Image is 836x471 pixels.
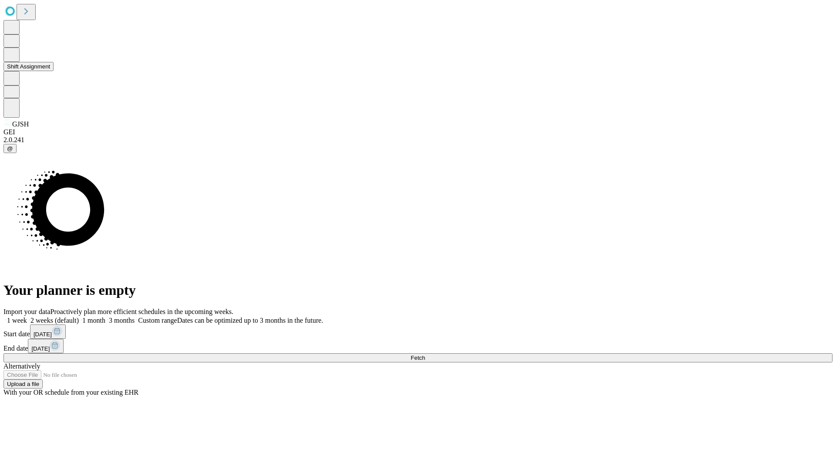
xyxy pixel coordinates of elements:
[7,317,27,324] span: 1 week
[3,353,833,362] button: Fetch
[109,317,135,324] span: 3 months
[3,136,833,144] div: 2.0.241
[51,308,233,315] span: Proactively plan more efficient schedules in the upcoming weeks.
[7,145,13,152] span: @
[3,362,40,370] span: Alternatively
[3,339,833,353] div: End date
[138,317,177,324] span: Custom range
[30,324,66,339] button: [DATE]
[34,331,52,338] span: [DATE]
[3,62,54,71] button: Shift Assignment
[3,389,138,396] span: With your OR schedule from your existing EHR
[12,120,29,128] span: GJSH
[3,308,51,315] span: Import your data
[3,144,17,153] button: @
[3,282,833,298] h1: Your planner is empty
[177,317,323,324] span: Dates can be optimized up to 3 months in the future.
[3,324,833,339] div: Start date
[3,379,43,389] button: Upload a file
[31,345,50,352] span: [DATE]
[28,339,64,353] button: [DATE]
[82,317,105,324] span: 1 month
[30,317,79,324] span: 2 weeks (default)
[3,128,833,136] div: GEI
[411,355,425,361] span: Fetch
